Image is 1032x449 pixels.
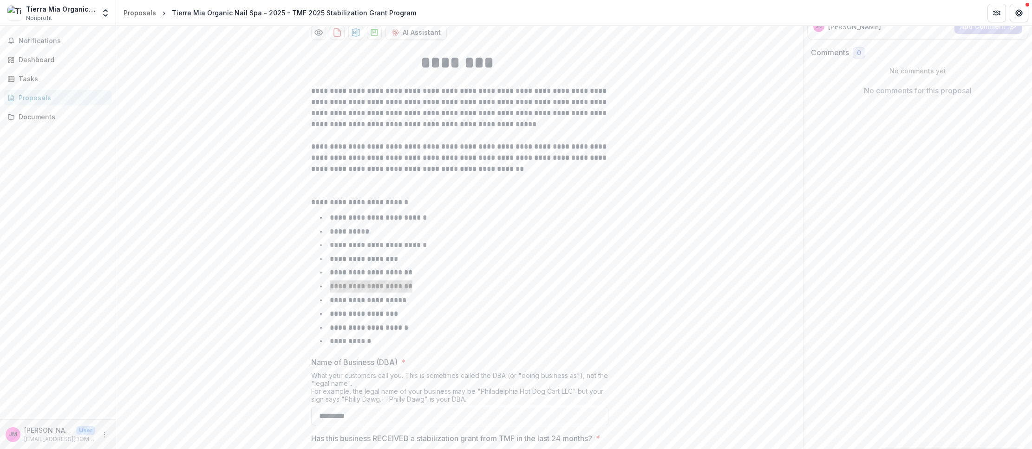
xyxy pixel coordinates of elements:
img: Tierra Mia Organic Nail Spa [7,6,22,20]
p: No comments yet [811,66,1025,76]
div: Proposals [124,8,156,18]
button: download-proposal [330,25,345,40]
div: Justin Mitchell [9,431,17,437]
div: Dashboard [19,55,105,65]
div: What your customers call you. This is sometimes called the DBA (or "doing business as"), not the ... [311,371,608,407]
p: User [76,426,95,435]
span: Nonprofit [26,14,52,22]
div: Proposals [19,93,105,103]
p: [PERSON_NAME] [24,425,72,435]
div: Tierra Mia Organic Nail Spa - 2025 - TMF 2025 Stabilization Grant Program [172,8,416,18]
button: Open entity switcher [99,4,112,22]
div: Justin Mitchell [816,24,823,29]
h2: Comments [811,48,849,57]
button: Preview ef758a18-e06a-4452-9f7d-f8d1614f69e2-0.pdf [311,25,326,40]
p: Has this business RECEIVED a stabilization grant from TMF in the last 24 months? [311,433,592,444]
div: Documents [19,112,105,122]
p: Name of Business (DBA) [311,357,398,368]
p: [EMAIL_ADDRESS][DOMAIN_NAME] [24,435,95,443]
a: Proposals [120,6,160,20]
div: Tasks [19,74,105,84]
button: Add Comment [954,19,1022,34]
p: [PERSON_NAME] [828,22,881,32]
button: download-proposal [348,25,363,40]
a: Dashboard [4,52,112,67]
button: AI Assistant [385,25,447,40]
nav: breadcrumb [120,6,420,20]
a: Documents [4,109,112,124]
span: Notifications [19,37,108,45]
button: download-proposal [367,25,382,40]
div: Tierra Mia Organic Nail Spa [26,4,95,14]
p: No comments for this proposal [864,85,972,96]
button: Partners [987,4,1006,22]
span: 0 [857,49,861,57]
button: Notifications [4,33,112,48]
button: Get Help [1010,4,1028,22]
a: Proposals [4,90,112,105]
a: Tasks [4,71,112,86]
button: More [99,429,110,440]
